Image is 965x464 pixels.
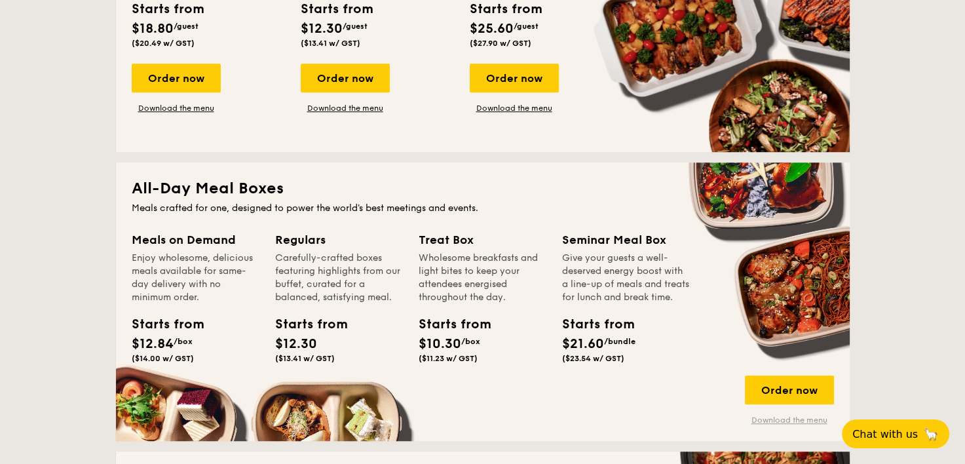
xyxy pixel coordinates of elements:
span: Chat with us [852,428,918,440]
span: $18.80 [132,21,174,37]
a: Download the menu [470,103,559,113]
a: Download the menu [132,103,221,113]
span: ($13.41 w/ GST) [275,354,335,363]
a: Download the menu [301,103,390,113]
div: Carefully-crafted boxes featuring highlights from our buffet, curated for a balanced, satisfying ... [275,252,403,304]
div: Meals crafted for one, designed to power the world's best meetings and events. [132,202,834,215]
span: /guest [174,22,199,31]
span: $10.30 [419,336,461,352]
span: $12.30 [275,336,317,352]
span: ($23.54 w/ GST) [562,354,624,363]
span: /box [174,337,193,346]
a: Download the menu [745,415,834,425]
div: Starts from [275,315,334,334]
div: Treat Box [419,231,546,249]
span: ($27.90 w/ GST) [470,39,531,48]
span: $25.60 [470,21,514,37]
div: Wholesome breakfasts and light bites to keep your attendees energised throughout the day. [419,252,546,304]
div: Starts from [562,315,621,334]
span: $21.60 [562,336,604,352]
div: Starts from [132,315,191,334]
span: /guest [343,22,368,31]
div: Order now [301,64,390,92]
span: 🦙 [923,427,939,442]
span: /guest [514,22,539,31]
span: /box [461,337,480,346]
span: ($20.49 w/ GST) [132,39,195,48]
span: /bundle [604,337,635,346]
div: Regulars [275,231,403,249]
span: ($13.41 w/ GST) [301,39,360,48]
div: Enjoy wholesome, delicious meals available for same-day delivery with no minimum order. [132,252,259,304]
h2: All-Day Meal Boxes [132,178,834,199]
div: Order now [745,376,834,404]
div: Starts from [419,315,478,334]
div: Order now [470,64,559,92]
span: ($14.00 w/ GST) [132,354,194,363]
div: Meals on Demand [132,231,259,249]
button: Chat with us🦙 [842,419,949,448]
span: $12.84 [132,336,174,352]
span: ($11.23 w/ GST) [419,354,478,363]
div: Seminar Meal Box [562,231,690,249]
div: Order now [132,64,221,92]
span: $12.30 [301,21,343,37]
div: Give your guests a well-deserved energy boost with a line-up of meals and treats for lunch and br... [562,252,690,304]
